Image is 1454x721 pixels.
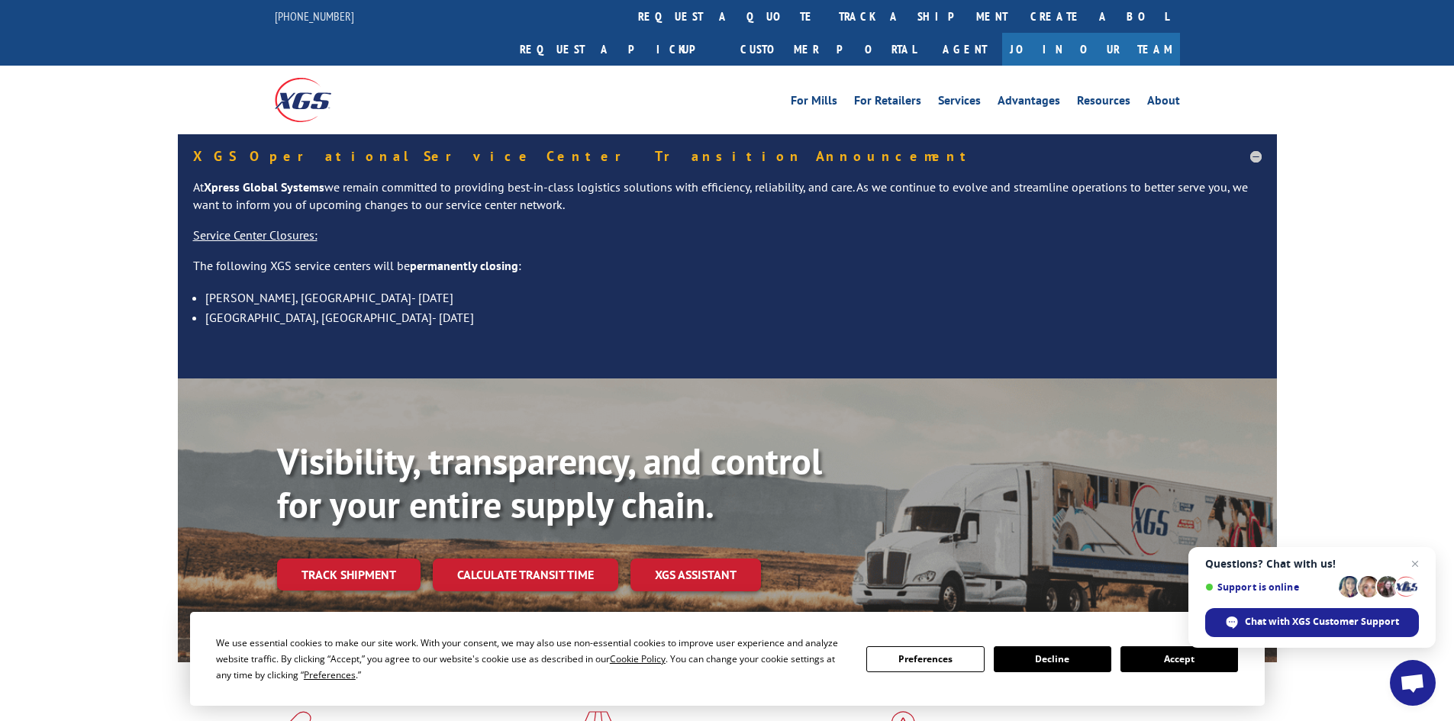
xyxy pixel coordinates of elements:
[854,95,921,111] a: For Retailers
[193,257,1262,288] p: The following XGS service centers will be :
[729,33,927,66] a: Customer Portal
[998,95,1060,111] a: Advantages
[866,646,984,672] button: Preferences
[1205,581,1333,593] span: Support is online
[277,437,822,529] b: Visibility, transparency, and control for your entire supply chain.
[275,8,354,24] a: [PHONE_NUMBER]
[193,179,1262,227] p: At we remain committed to providing best-in-class logistics solutions with efficiency, reliabilit...
[304,668,356,681] span: Preferences
[410,258,518,273] strong: permanently closing
[1205,608,1419,637] span: Chat with XGS Customer Support
[508,33,729,66] a: Request a pickup
[1147,95,1180,111] a: About
[927,33,1002,66] a: Agent
[1120,646,1238,672] button: Accept
[433,558,618,591] a: Calculate transit time
[1002,33,1180,66] a: Join Our Team
[193,150,1262,163] h5: XGS Operational Service Center Transition Announcement
[205,288,1262,307] li: [PERSON_NAME], [GEOGRAPHIC_DATA]- [DATE]
[204,179,324,195] strong: Xpress Global Systems
[630,558,761,591] a: XGS ASSISTANT
[193,227,318,243] u: Service Center Closures:
[1205,558,1419,570] span: Questions? Chat with us!
[791,95,837,111] a: For Mills
[205,307,1262,327] li: [GEOGRAPHIC_DATA], [GEOGRAPHIC_DATA]- [DATE]
[994,646,1111,672] button: Decline
[190,612,1265,706] div: Cookie Consent Prompt
[216,635,848,683] div: We use essential cookies to make our site work. With your consent, we may also use non-essential ...
[1390,660,1436,706] a: Open chat
[938,95,981,111] a: Services
[277,558,421,591] a: Track shipment
[1077,95,1130,111] a: Resources
[1245,615,1399,629] span: Chat with XGS Customer Support
[610,652,666,665] span: Cookie Policy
